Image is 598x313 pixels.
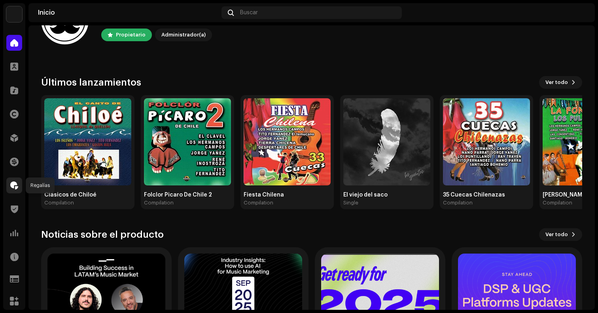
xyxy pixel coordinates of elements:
[443,98,530,185] img: 8962bf2b-3241-4d11-9226-b5468a8c4c75
[41,228,164,241] h3: Noticias sobre el producto
[38,10,218,16] div: Inicio
[44,98,131,185] img: 6e92b10b-6e15-4d43-b8dd-563746f258e7
[539,228,582,241] button: Ver todo
[44,200,74,206] div: Compilation
[343,192,430,198] div: El viejo del saco
[244,192,331,198] div: Fiesta Chilena
[44,192,131,198] div: Clásicos de Chiloé
[144,192,231,198] div: Folclor Picaro De Chile 2
[443,192,530,198] div: 35 Cuecas Chilenazas
[116,30,146,40] div: Propietario
[573,6,585,19] img: c904f273-36fb-4b92-97b0-1c77b616e906
[443,200,473,206] div: Compilation
[144,98,231,185] img: 3d30e033-b086-4be6-9502-f54098138a77
[6,6,22,22] img: 78f3867b-a9d0-4b96-9959-d5e4a689f6cf
[545,74,568,90] span: Ver todo
[161,30,206,40] div: Administrador(a)
[343,98,430,185] img: bdadcb61-a582-484a-9773-ee1e23dd406a
[343,200,358,206] div: Single
[543,200,572,206] div: Compilation
[539,76,582,89] button: Ver todo
[41,76,141,89] h3: Últimos lanzamientos
[545,227,568,242] span: Ver todo
[244,98,331,185] img: 94a38387-477a-48c4-8c5d-f2adb3e7237a
[240,10,258,16] span: Buscar
[244,200,273,206] div: Compilation
[144,200,174,206] div: Compilation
